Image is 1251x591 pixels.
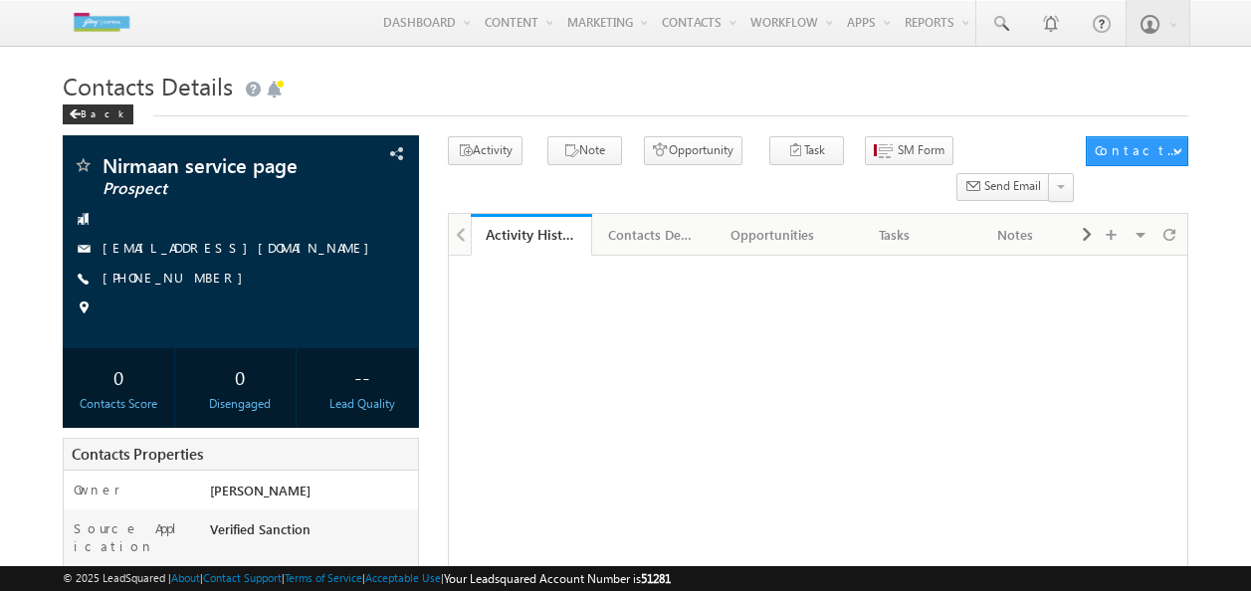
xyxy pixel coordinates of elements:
[103,179,321,199] span: Prospect
[1095,141,1179,159] div: Contacts Actions
[68,395,169,413] div: Contacts Score
[189,395,291,413] div: Disengaged
[547,136,622,165] button: Note
[713,214,834,256] a: Opportunities
[63,104,133,124] div: Back
[769,136,844,165] button: Task
[592,214,714,254] li: Contacts Details
[103,155,321,175] span: Nirmaan service page
[956,173,1050,202] button: Send Email
[592,214,714,256] a: Contacts Details
[72,444,203,464] span: Contacts Properties
[984,177,1041,195] span: Send Email
[74,481,120,498] label: Owner
[74,519,192,555] label: Source Application
[471,214,592,254] li: Activity History
[471,214,592,256] a: Activity History
[63,103,143,120] a: Back
[285,571,362,584] a: Terms of Service
[311,358,412,395] div: --
[608,223,696,247] div: Contacts Details
[210,482,311,498] span: [PERSON_NAME]
[644,136,742,165] button: Opportunity
[444,571,671,586] span: Your Leadsquared Account Number is
[486,225,577,244] div: Activity History
[311,395,412,413] div: Lead Quality
[63,569,671,588] span: © 2025 LeadSquared | | | | |
[834,214,955,256] a: Tasks
[68,358,169,395] div: 0
[729,223,816,247] div: Opportunities
[171,571,200,584] a: About
[971,223,1059,247] div: Notes
[203,571,282,584] a: Contact Support
[898,141,944,159] span: SM Form
[189,358,291,395] div: 0
[365,571,441,584] a: Acceptable Use
[955,214,1077,256] a: Notes
[103,239,379,256] a: [EMAIL_ADDRESS][DOMAIN_NAME]
[850,223,938,247] div: Tasks
[103,269,253,289] span: [PHONE_NUMBER]
[63,5,140,40] img: Custom Logo
[63,70,233,101] span: Contacts Details
[865,136,953,165] button: SM Form
[205,519,417,547] div: Verified Sanction
[448,136,522,165] button: Activity
[641,571,671,586] span: 51281
[1086,136,1188,166] button: Contacts Actions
